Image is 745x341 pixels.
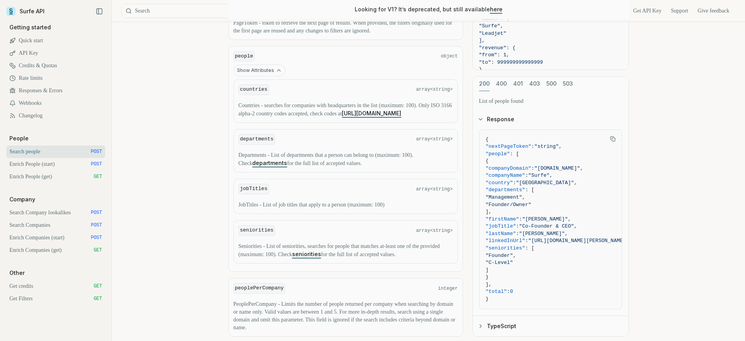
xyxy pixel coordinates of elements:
a: seniorities [292,251,321,257]
span: "from": 1, [479,52,510,58]
span: , [568,216,571,222]
span: ] [486,267,489,273]
span: array<string> [416,228,453,234]
p: PeoplePerCompany - Limits the number of people returned per company when searching by domain or n... [233,300,458,332]
span: : [507,289,510,294]
span: POST [91,222,102,228]
span: "companyDomain" [486,165,531,171]
span: } [479,66,482,72]
button: 400 [496,77,507,91]
code: peoplePerCompany [233,283,285,294]
span: , [559,144,562,149]
span: "string" [534,144,558,149]
span: , [580,165,583,171]
p: Countries - searches for companies with headquarters in the list (maximum: 100). Only ISO 3166 al... [239,102,453,118]
span: object [441,53,458,59]
a: Credits & Quotas [6,59,105,72]
span: "firstName" [486,216,519,222]
button: 401 [513,77,523,91]
a: Search people POST [6,145,105,158]
p: Looking for V1? It’s deprecated, but still available [355,5,503,13]
a: Get API Key [633,7,661,15]
code: people [233,51,255,62]
p: Getting started [6,23,54,31]
button: 500 [546,77,557,91]
span: 0 [510,289,513,294]
button: 403 [529,77,540,91]
span: integer [438,285,458,292]
span: } [486,274,489,280]
span: : [ [525,187,534,193]
a: Give feedback [698,7,729,15]
span: "[GEOGRAPHIC_DATA]" [516,180,574,186]
code: departments [239,134,275,145]
a: departments [252,160,287,166]
span: , [513,252,516,258]
span: "Leadjet" [479,31,506,36]
span: "linkedInUrl" [486,238,525,244]
a: Webhooks [6,97,105,109]
span: GET [93,283,102,289]
a: API Key [6,47,105,59]
span: GET [93,296,102,302]
span: POST [91,210,102,216]
span: GET [93,247,102,253]
span: "lastName" [486,231,516,237]
span: "Surfe" [528,172,550,178]
span: : [ [525,245,534,251]
span: array<string> [416,136,453,142]
a: Enrich Companies (get) GET [6,244,105,257]
span: "departments" [486,187,525,193]
span: , [522,194,525,200]
span: : [513,180,516,186]
span: , [565,231,568,237]
span: array<string> [416,86,453,93]
a: Quick start [6,34,105,47]
span: "Management" [486,194,522,200]
span: "people" [486,151,510,157]
span: : [531,165,535,171]
button: 503 [563,77,573,91]
span: GET [93,174,102,180]
button: 200 [479,77,490,91]
p: Departments - List of departments that a person can belong to (maximum: 100). Check for the full ... [239,151,453,167]
button: Copy Text [607,133,619,144]
span: : [525,238,528,244]
button: Collapse Sidebar [93,5,105,17]
p: People [6,135,32,142]
a: Get Filters GET [6,293,105,305]
span: "country" [486,180,513,186]
p: JobTitles - List of job titles that apply to a person (maximum: 100) [239,201,453,209]
span: ], [486,209,492,215]
button: Search⌘K [121,4,317,18]
div: Response [473,129,628,316]
a: Enrich People (start) POST [6,158,105,170]
p: Other [6,269,28,277]
span: "total" [486,289,507,294]
a: Enrich Companies (start) POST [6,232,105,244]
span: POST [91,235,102,241]
button: Response [473,109,628,129]
span: : [ [510,151,519,157]
span: "Founder/Owner" [486,202,531,208]
span: : [525,172,528,178]
code: countries [239,84,269,95]
span: } [486,296,489,302]
span: , [574,180,577,186]
a: Search Companies POST [6,219,105,232]
span: "Founder" [486,252,513,258]
span: "[PERSON_NAME]" [519,231,565,237]
span: "revenue": { [479,45,516,51]
p: List of people found [479,97,622,105]
span: : [519,216,522,222]
span: "Surfe", [479,23,503,29]
p: PageToken - token to retrieve the next page of results. When provided, the filters originally use... [233,19,458,35]
span: : [516,223,519,229]
span: "C-Level" [486,260,513,266]
a: here [490,6,503,13]
span: POST [91,149,102,155]
code: seniorities [239,225,275,236]
a: Get credits GET [6,280,105,293]
span: "[PERSON_NAME]" [522,216,568,222]
span: "Co-Founder & CEO" [519,223,574,229]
